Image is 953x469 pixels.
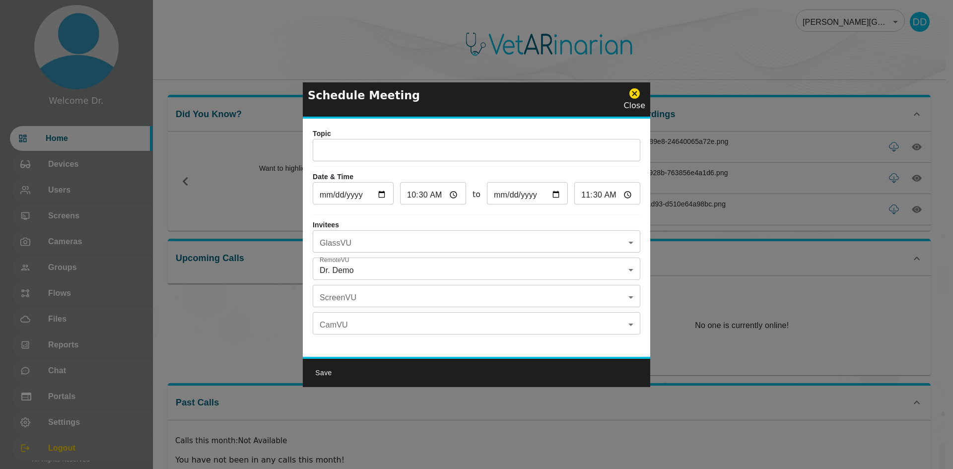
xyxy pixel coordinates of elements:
p: Topic [313,129,640,139]
div: ​ [313,287,640,307]
p: Date & Time [313,172,640,182]
span: to [473,189,480,201]
p: Invitees [313,220,640,230]
div: ​ [313,315,640,335]
div: Dr. Demo [313,260,640,280]
div: ​ [313,233,640,253]
div: Close [623,87,645,112]
button: Save [308,364,340,382]
p: Schedule Meeting [308,87,420,104]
